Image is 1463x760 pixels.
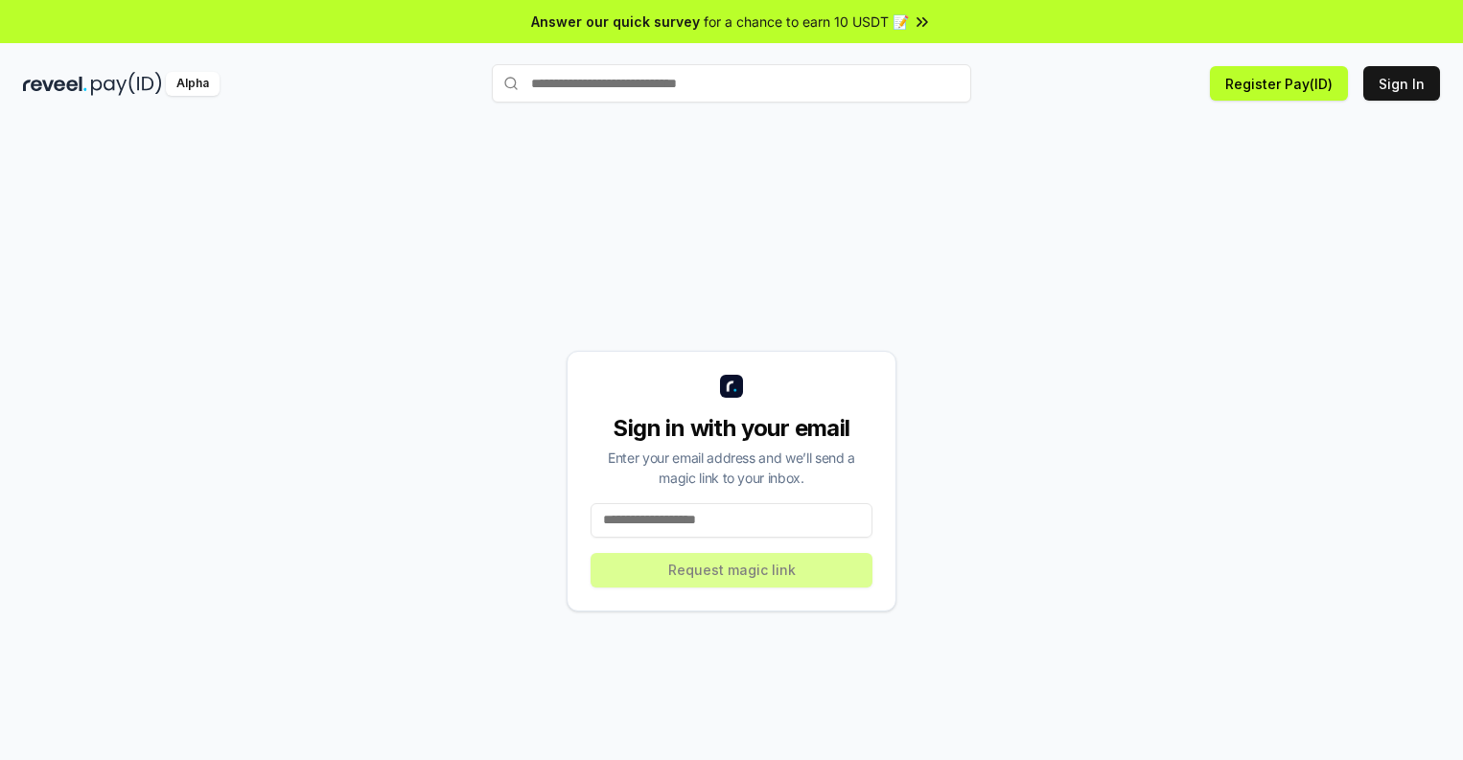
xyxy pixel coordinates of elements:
div: Enter your email address and we’ll send a magic link to your inbox. [591,448,872,488]
button: Sign In [1363,66,1440,101]
img: logo_small [720,375,743,398]
span: for a chance to earn 10 USDT 📝 [704,12,909,32]
img: pay_id [91,72,162,96]
button: Register Pay(ID) [1210,66,1348,101]
div: Sign in with your email [591,413,872,444]
span: Answer our quick survey [531,12,700,32]
img: reveel_dark [23,72,87,96]
div: Alpha [166,72,220,96]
